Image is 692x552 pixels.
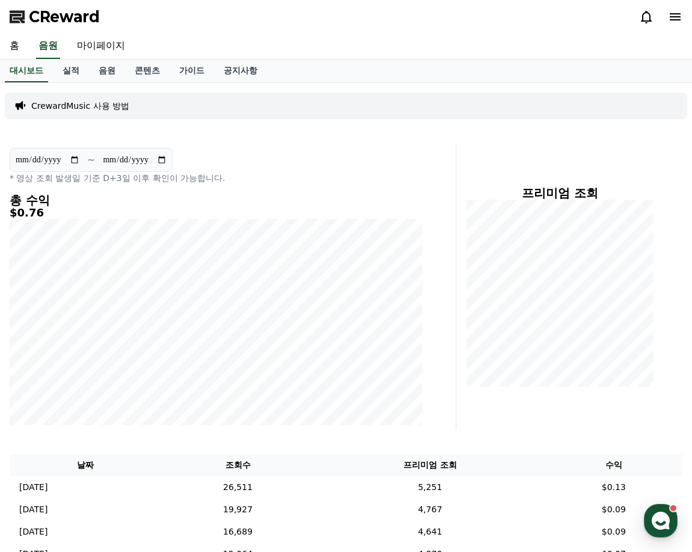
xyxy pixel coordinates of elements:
[31,100,129,112] a: CrewardMusic 사용 방법
[214,60,267,82] a: 공지사항
[186,399,200,409] span: 설정
[10,207,422,219] h5: $0.76
[125,60,170,82] a: 콘텐츠
[545,454,682,476] th: 수익
[87,153,95,167] p: ~
[170,60,214,82] a: 가이드
[19,503,47,516] p: [DATE]
[29,7,100,26] span: CReward
[10,7,100,26] a: CReward
[315,476,545,498] td: 5,251
[67,34,135,59] a: 마이페이지
[19,481,47,494] p: [DATE]
[161,498,315,521] td: 19,927
[53,60,89,82] a: 실적
[161,476,315,498] td: 26,511
[10,172,422,184] p: * 영상 조회 발생일 기준 D+3일 이후 확인이 가능합니다.
[110,400,124,409] span: 대화
[5,60,48,82] a: 대시보드
[466,186,654,200] h4: 프리미엄 조회
[315,454,545,476] th: 프리미엄 조회
[79,381,155,411] a: 대화
[545,498,682,521] td: $0.09
[315,498,545,521] td: 4,767
[89,60,125,82] a: 음원
[4,381,79,411] a: 홈
[10,454,161,476] th: 날짜
[161,521,315,543] td: 16,689
[38,399,45,409] span: 홈
[161,454,315,476] th: 조회수
[10,194,422,207] h4: 총 수익
[36,34,60,59] a: 음원
[155,381,231,411] a: 설정
[545,476,682,498] td: $0.13
[545,521,682,543] td: $0.09
[19,526,47,538] p: [DATE]
[315,521,545,543] td: 4,641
